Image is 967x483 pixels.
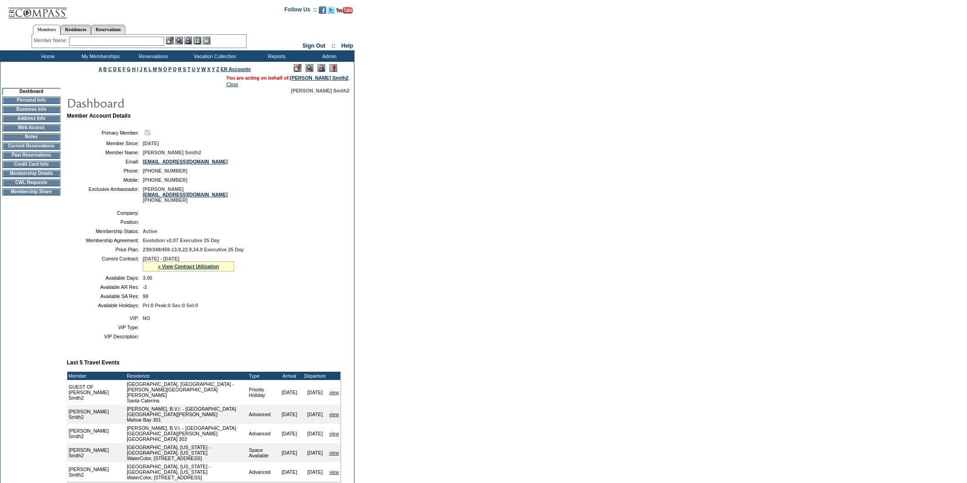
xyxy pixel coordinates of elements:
span: [DATE] [143,141,159,146]
td: VIP Type: [70,325,139,330]
td: Advanced [247,462,277,482]
td: [PERSON_NAME], B.V.I. - [GEOGRAPHIC_DATA] [GEOGRAPHIC_DATA][PERSON_NAME] Mahoe Bay 301 [125,405,247,424]
img: View [175,37,183,44]
span: [PERSON_NAME] [PHONE_NUMBER] [143,186,228,203]
td: [DATE] [277,424,302,443]
td: [DATE] [277,462,302,482]
td: Member Since: [70,141,139,146]
td: CWL Requests [2,179,60,186]
td: GUEST OF [PERSON_NAME] Smith2 [67,380,125,405]
td: Member Name: [70,150,139,155]
a: Q [173,66,177,72]
span: -2 [143,284,147,290]
img: Reservations [193,37,201,44]
td: Current Reservations [2,142,60,150]
td: Primary Member: [70,128,139,137]
a: view [329,390,339,395]
td: Position: [70,219,139,225]
td: Dashboard [2,88,60,95]
a: view [329,412,339,417]
a: view [329,469,339,475]
td: [DATE] [277,380,302,405]
img: b_edit.gif [166,37,174,44]
span: [PERSON_NAME] Smith2 [291,88,349,93]
td: [PERSON_NAME] Smith2 [67,424,125,443]
a: Residences [60,25,91,34]
a: G [127,66,130,72]
img: Follow us on Twitter [328,6,335,14]
a: view [329,450,339,456]
td: Available AR Res: [70,284,139,290]
img: pgTtlDashboard.gif [66,93,249,112]
td: Admin [302,50,355,62]
a: D [113,66,117,72]
td: [GEOGRAPHIC_DATA], [GEOGRAPHIC_DATA] - [PERSON_NAME][GEOGRAPHIC_DATA][PERSON_NAME] Santa Caterina [125,380,247,405]
span: Evolution v2.07 Executive 25 Day [143,238,220,243]
span: 98 [143,293,148,299]
a: view [329,431,339,436]
span: NO [143,315,150,321]
td: Advanced [247,405,277,424]
td: [DATE] [302,405,328,424]
td: Residence [125,372,247,380]
span: 3.00 [143,275,152,281]
td: Price Plan: [70,247,139,252]
img: Edit Mode [294,64,301,72]
a: S [183,66,186,72]
a: P [168,66,172,72]
a: [EMAIL_ADDRESS][DOMAIN_NAME] [143,192,228,197]
a: ER Accounts [220,66,251,72]
img: Become our fan on Facebook [319,6,326,14]
a: [PERSON_NAME] Smith2 [290,75,349,81]
td: Vacation Collection [178,50,249,62]
td: Email: [70,159,139,164]
div: Member Name: [34,37,69,44]
a: X [207,66,210,72]
a: V [197,66,200,72]
td: Mobile: [70,177,139,183]
td: [PERSON_NAME] Smith2 [67,443,125,462]
a: Z [216,66,220,72]
td: Advanced [247,424,277,443]
td: Notes [2,133,60,141]
a: W [201,66,206,72]
a: B [103,66,107,72]
td: Address Info [2,115,60,122]
td: Past Reservations [2,152,60,159]
td: My Memberships [73,50,126,62]
td: [DATE] [277,405,302,424]
td: Priority Holiday [247,380,277,405]
td: Exclusive Ambassador: [70,186,139,203]
a: Members [33,25,61,35]
td: Reports [249,50,302,62]
td: Available Days: [70,275,139,281]
b: Member Account Details [67,113,131,119]
a: Sign Out [302,43,325,49]
a: O [163,66,167,72]
a: L [149,66,151,72]
a: Help [341,43,353,49]
a: A [99,66,102,72]
td: [DATE] [277,443,302,462]
a: C [108,66,112,72]
td: Departure [302,372,328,380]
a: Clear [226,81,238,87]
a: I [137,66,138,72]
img: Subscribe to our YouTube Channel [336,7,353,14]
img: b_calculator.gif [203,37,210,44]
a: » View Contract Utilization [158,264,219,269]
span: 239/349/459-13.9,22.9,34.9 Executive 25 Day [143,247,244,252]
td: Credit Card Info [2,161,60,168]
span: [PERSON_NAME] Smith2 [143,150,201,155]
td: [PERSON_NAME] Smith2 [67,405,125,424]
a: Subscribe to our YouTube Channel [336,9,353,15]
td: Member [67,372,125,380]
a: R [178,66,182,72]
td: Available SA Res: [70,293,139,299]
td: [GEOGRAPHIC_DATA], [US_STATE] - [GEOGRAPHIC_DATA], [US_STATE] WaterColor, [STREET_ADDRESS] [125,462,247,482]
a: E [118,66,121,72]
td: Current Contract: [70,256,139,271]
a: K [144,66,147,72]
td: Membership Details [2,170,60,177]
td: Available Holidays: [70,303,139,308]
